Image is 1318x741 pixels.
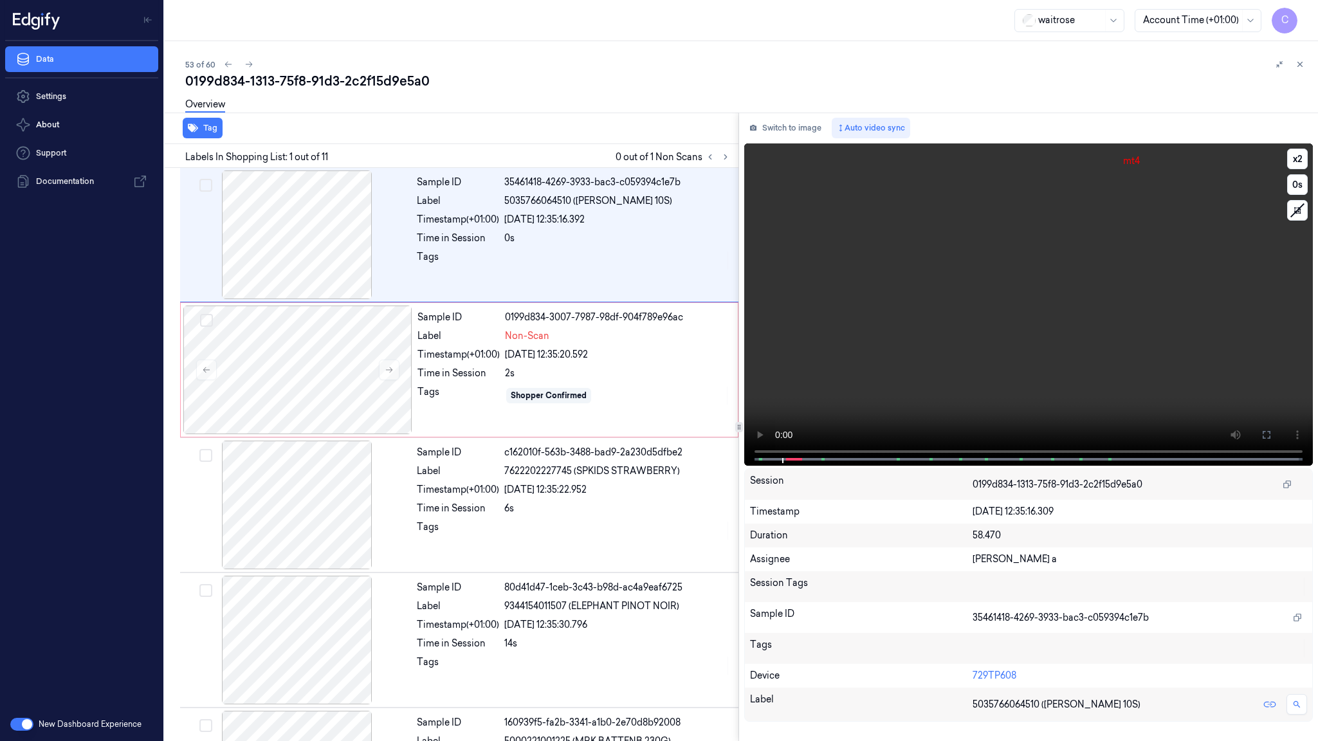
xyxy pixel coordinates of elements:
div: Label [417,194,499,208]
button: C [1272,8,1297,33]
button: Select row [199,449,212,462]
div: 729TP608 [973,669,1307,682]
div: [PERSON_NAME] a [973,553,1307,566]
div: Session [750,474,973,495]
div: Tags [417,250,499,271]
button: 0s [1287,174,1308,195]
span: 53 of 60 [185,59,215,70]
div: 0199d834-3007-7987-98df-904f789e96ac [505,311,730,324]
div: Tags [417,385,500,406]
span: 35461418-4269-3933-bac3-c059394c1e7b [973,611,1149,625]
button: About [5,112,158,138]
div: Label [417,464,499,478]
span: 9344154011507 (ELEPHANT PINOT NOIR) [504,599,679,613]
div: Time in Session [417,637,499,650]
span: 0199d834-1313-75f8-91d3-2c2f15d9e5a0 [973,478,1142,491]
div: Session Tags [750,576,973,597]
div: Label [750,693,973,716]
div: 58.470 [973,529,1307,542]
div: Timestamp (+01:00) [417,483,499,497]
div: 2s [505,367,730,380]
a: Support [5,140,158,166]
div: [DATE] 12:35:20.592 [505,348,730,361]
div: 35461418-4269-3933-bac3-c059394c1e7b [504,176,731,189]
div: Sample ID [417,716,499,729]
span: 5035766064510 ([PERSON_NAME] 10S) [504,194,672,208]
div: Timestamp (+01:00) [417,213,499,226]
div: [DATE] 12:35:16.309 [973,505,1307,518]
div: Sample ID [417,176,499,189]
button: Select row [199,179,212,192]
div: Label [417,329,500,343]
div: Tags [417,520,499,541]
button: Select row [199,584,212,597]
button: Auto video sync [832,118,910,138]
button: Tag [183,118,223,138]
div: [DATE] 12:35:30.796 [504,618,731,632]
button: Select row [199,719,212,732]
div: Tags [750,638,973,659]
button: Switch to image [744,118,827,138]
div: Timestamp (+01:00) [417,348,500,361]
div: Timestamp [750,505,973,518]
div: [DATE] 12:35:16.392 [504,213,731,226]
span: Labels In Shopping List: 1 out of 11 [185,151,328,164]
button: Select row [200,314,213,327]
div: Sample ID [750,607,973,628]
div: Tags [417,655,499,676]
a: Documentation [5,169,158,194]
div: Time in Session [417,502,499,515]
div: Timestamp (+01:00) [417,618,499,632]
div: Time in Session [417,232,499,245]
div: 14s [504,637,731,650]
div: 160939f5-fa2b-3341-a1b0-2e70d8b92008 [504,716,731,729]
span: 7622202227745 (SPKIDS STRAWBERRY) [504,464,680,478]
div: Time in Session [417,367,500,380]
div: c162010f-563b-3488-bad9-2a230d5dfbe2 [504,446,731,459]
div: Shopper Confirmed [511,390,587,401]
span: 5035766064510 ([PERSON_NAME] 10S) [973,698,1140,711]
div: Sample ID [417,581,499,594]
div: Sample ID [417,311,500,324]
div: Assignee [750,553,973,566]
span: 0 out of 1 Non Scans [616,149,733,165]
div: 0s [504,232,731,245]
div: 6s [504,502,731,515]
a: Data [5,46,158,72]
span: Non-Scan [505,329,549,343]
div: 0199d834-1313-75f8-91d3-2c2f15d9e5a0 [185,72,1308,90]
button: Toggle Navigation [138,10,158,30]
a: Settings [5,84,158,109]
div: Sample ID [417,446,499,459]
div: 80d41d47-1ceb-3c43-b98d-ac4a9eaf6725 [504,581,731,594]
div: [DATE] 12:35:22.952 [504,483,731,497]
a: Overview [185,98,225,113]
div: Label [417,599,499,613]
button: x2 [1287,149,1308,169]
div: Duration [750,529,973,542]
div: Device [750,669,973,682]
